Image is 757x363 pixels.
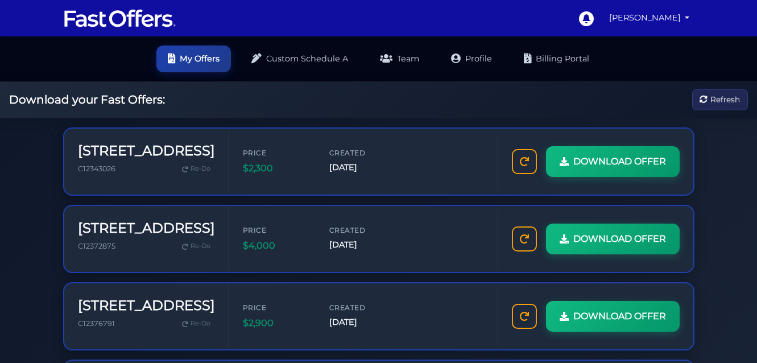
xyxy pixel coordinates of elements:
span: Re-Do [191,241,210,251]
span: Created [329,225,398,236]
a: DOWNLOAD OFFER [546,301,680,332]
span: $4,000 [243,238,311,253]
span: $2,300 [243,161,311,176]
span: [DATE] [329,316,398,329]
span: Price [243,147,311,158]
span: [DATE] [329,238,398,251]
span: $2,900 [243,316,311,331]
a: [PERSON_NAME] [605,7,694,29]
a: Profile [440,46,503,72]
h3: [STREET_ADDRESS] [78,298,215,314]
a: Team [369,46,431,72]
h3: [STREET_ADDRESS] [78,220,215,237]
span: C12372875 [78,242,115,250]
span: [DATE] [329,161,398,174]
span: Price [243,225,311,236]
span: Refresh [710,93,740,106]
h2: Download your Fast Offers: [9,93,165,106]
a: DOWNLOAD OFFER [546,146,680,177]
a: My Offers [156,46,231,72]
span: Price [243,302,311,313]
span: Re-Do [191,319,210,329]
a: Re-Do [177,239,215,254]
span: DOWNLOAD OFFER [573,154,666,169]
span: Created [329,147,398,158]
span: Created [329,302,398,313]
span: C12343026 [78,164,115,173]
span: C12376791 [78,319,115,328]
a: Re-Do [177,316,215,331]
span: DOWNLOAD OFFER [573,309,666,324]
h3: [STREET_ADDRESS] [78,143,215,159]
span: Re-Do [191,164,210,174]
a: DOWNLOAD OFFER [546,224,680,254]
span: DOWNLOAD OFFER [573,232,666,246]
a: Custom Schedule A [240,46,359,72]
button: Refresh [692,89,748,110]
a: Billing Portal [512,46,601,72]
a: Re-Do [177,162,215,176]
